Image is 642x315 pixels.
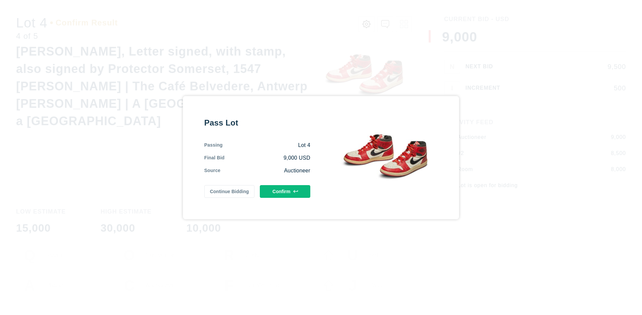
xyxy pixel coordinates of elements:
[204,154,225,162] div: Final Bid
[220,167,310,174] div: Auctioneer
[204,142,223,149] div: Passing
[204,167,221,174] div: Source
[204,185,255,198] button: Continue Bidding
[204,117,310,128] div: Pass Lot
[223,142,310,149] div: Lot 4
[260,185,310,198] button: Confirm
[225,154,310,162] div: 9,000 USD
